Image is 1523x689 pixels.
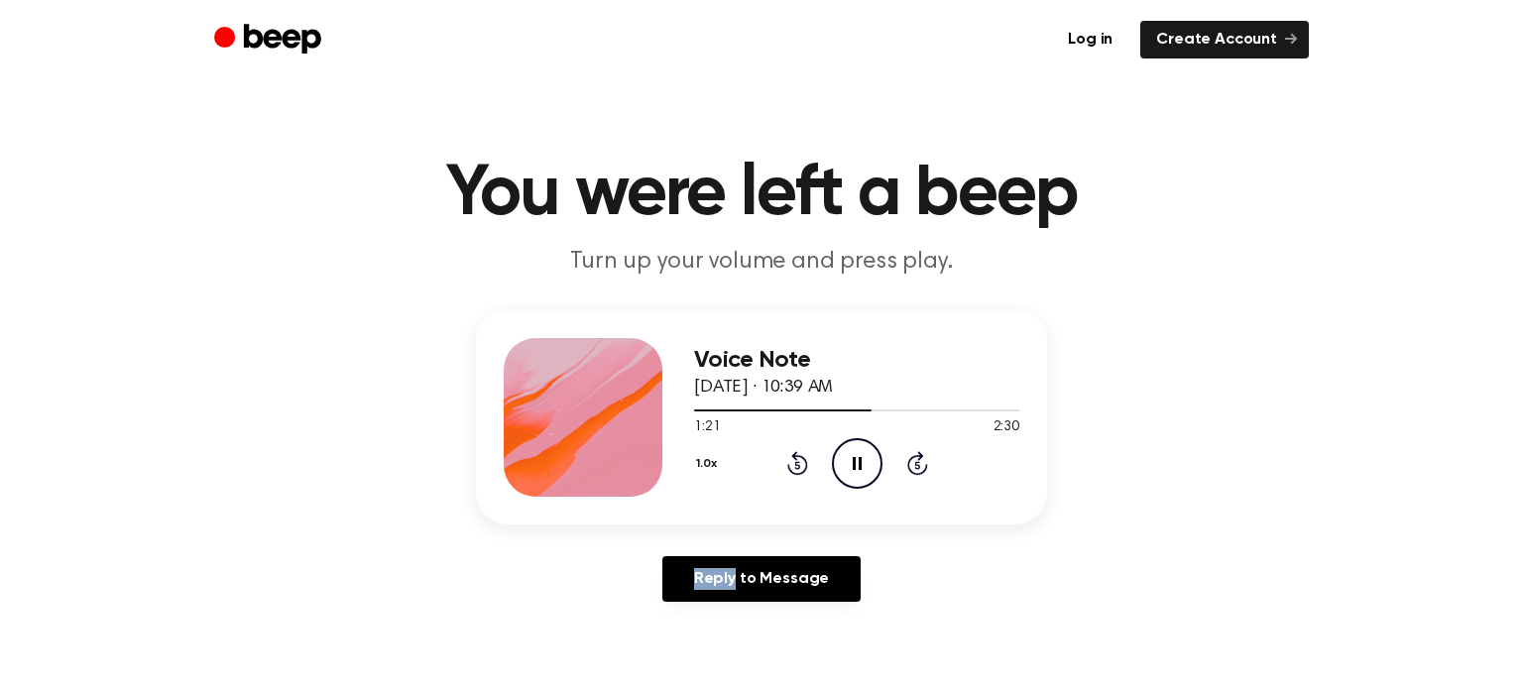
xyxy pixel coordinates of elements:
h1: You were left a beep [254,159,1269,230]
a: Log in [1052,21,1128,58]
button: 1.0x [694,447,725,481]
span: [DATE] · 10:39 AM [694,379,833,397]
h3: Voice Note [694,347,1019,374]
a: Create Account [1140,21,1309,58]
p: Turn up your volume and press play. [381,246,1142,279]
span: 1:21 [694,417,720,438]
span: 2:30 [994,417,1019,438]
a: Beep [214,21,326,59]
a: Reply to Message [662,556,861,602]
